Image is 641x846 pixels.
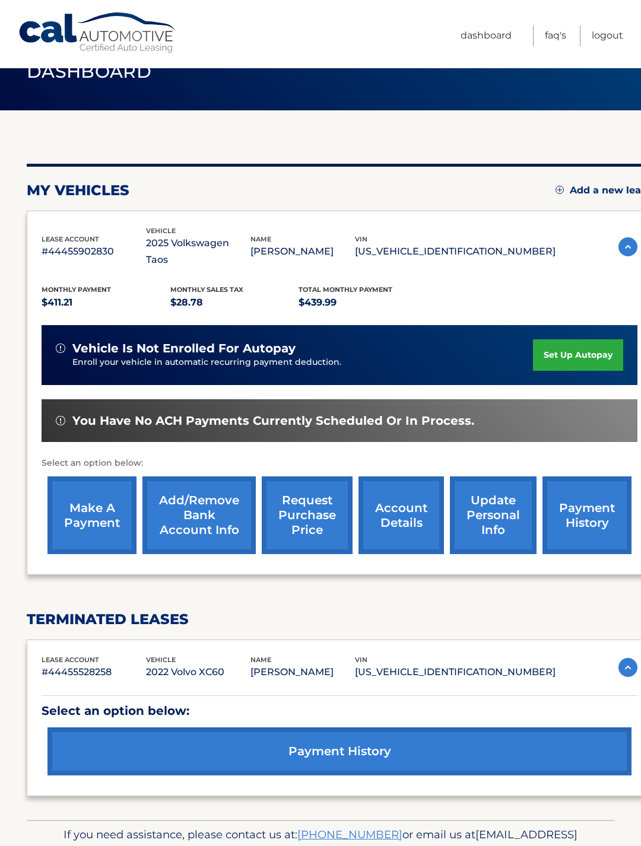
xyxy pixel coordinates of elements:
[358,476,444,554] a: account details
[450,476,537,554] a: update personal info
[42,701,637,721] p: Select an option below:
[42,285,111,294] span: Monthly Payment
[355,235,367,243] span: vin
[27,61,151,82] span: Dashboard
[299,285,392,294] span: Total Monthly Payment
[146,227,176,235] span: vehicle
[250,656,271,664] span: name
[170,285,243,294] span: Monthly sales Tax
[42,235,99,243] span: lease account
[47,727,632,775] a: payment history
[355,243,556,260] p: [US_VEHICLE_IDENTIFICATION_NUMBER]
[47,476,137,554] a: make a payment
[461,26,512,46] a: Dashboard
[618,237,637,256] img: accordion-active.svg
[18,12,178,54] a: Cal Automotive
[42,243,146,260] p: #44455902830
[533,339,623,371] a: set up autopay
[170,294,299,311] p: $28.78
[542,476,632,554] a: payment history
[72,414,474,428] span: You have no ACH payments currently scheduled or in process.
[56,344,65,353] img: alert-white.svg
[42,656,99,664] span: lease account
[42,456,637,470] p: Select an option below:
[556,186,564,194] img: add.svg
[355,656,367,664] span: vin
[142,476,256,554] a: Add/Remove bank account info
[146,656,176,664] span: vehicle
[262,476,353,554] a: request purchase price
[42,294,170,311] p: $411.21
[618,658,637,677] img: accordion-active.svg
[592,26,623,46] a: Logout
[250,664,355,680] p: [PERSON_NAME]
[72,356,533,369] p: Enroll your vehicle in automatic recurring payment deduction.
[250,235,271,243] span: name
[297,828,402,841] a: [PHONE_NUMBER]
[299,294,427,311] p: $439.99
[355,664,556,680] p: [US_VEHICLE_IDENTIFICATION_NUMBER]
[72,341,296,356] span: vehicle is not enrolled for autopay
[146,235,250,268] p: 2025 Volkswagen Taos
[42,664,146,680] p: #44455528258
[545,26,566,46] a: FAQ's
[27,182,129,199] h2: my vehicles
[146,664,250,680] p: 2022 Volvo XC60
[250,243,355,260] p: [PERSON_NAME]
[56,416,65,425] img: alert-white.svg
